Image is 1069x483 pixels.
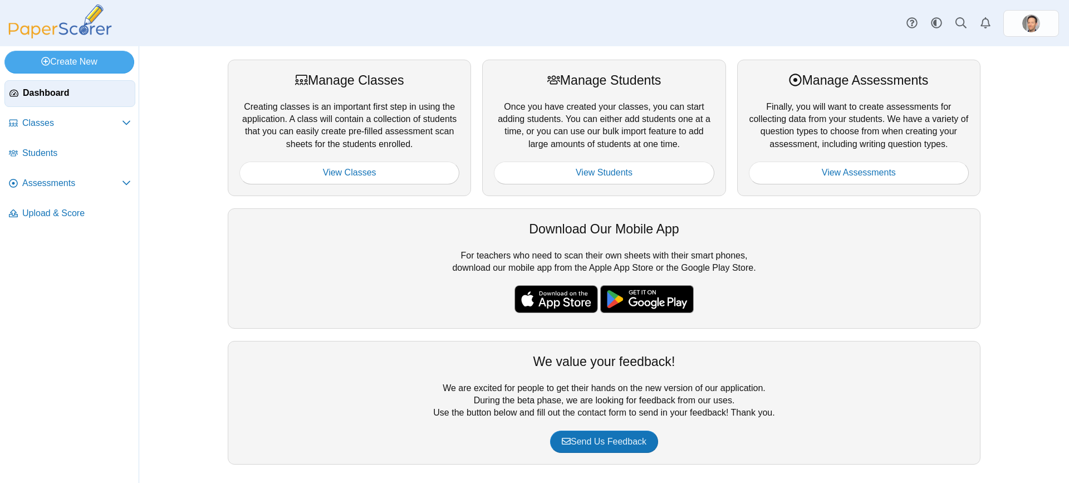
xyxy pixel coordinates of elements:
a: View Classes [239,162,459,184]
a: ps.HSacT1knwhZLr8ZK [1003,10,1059,37]
div: We value your feedback! [239,353,969,370]
span: Send Us Feedback [562,437,646,446]
a: Dashboard [4,80,135,107]
a: Students [4,140,135,167]
div: Manage Classes [239,71,459,89]
span: Upload & Score [22,207,131,219]
span: Classes [22,117,122,129]
img: apple-store-badge.svg [514,285,598,313]
div: Once you have created your classes, you can start adding students. You can either add students on... [482,60,725,196]
div: Finally, you will want to create assessments for collecting data from your students. We have a va... [737,60,980,196]
img: google-play-badge.png [600,285,694,313]
img: PaperScorer [4,4,116,38]
a: Send Us Feedback [550,431,658,453]
div: Manage Assessments [749,71,969,89]
span: Patrick Rowe [1022,14,1040,32]
a: Classes [4,110,135,137]
a: Alerts [973,11,998,36]
a: View Assessments [749,162,969,184]
a: Assessments [4,170,135,197]
span: Dashboard [23,87,130,99]
div: We are excited for people to get their hands on the new version of our application. During the be... [228,341,980,465]
span: Students [22,147,131,159]
div: For teachers who need to scan their own sheets with their smart phones, download our mobile app f... [228,208,980,329]
a: Create New [4,51,134,73]
div: Manage Students [494,71,714,89]
div: Creating classes is an important first step in using the application. A class will contain a coll... [228,60,471,196]
div: Download Our Mobile App [239,220,969,238]
a: PaperScorer [4,31,116,40]
span: Assessments [22,177,122,189]
a: View Students [494,162,714,184]
img: ps.HSacT1knwhZLr8ZK [1022,14,1040,32]
a: Upload & Score [4,201,135,227]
